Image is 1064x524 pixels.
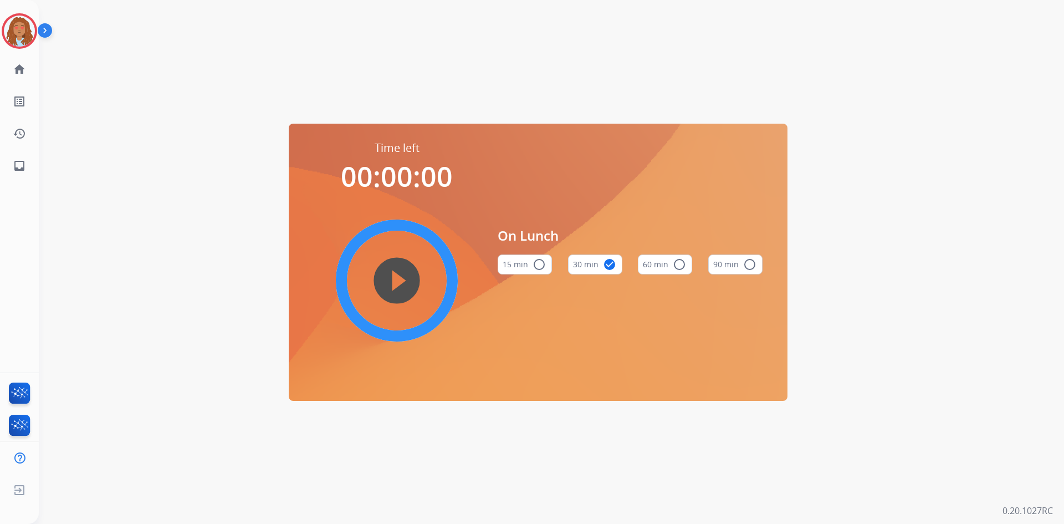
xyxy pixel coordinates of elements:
mat-icon: history [13,127,26,140]
span: Time left [375,140,420,156]
button: 15 min [498,255,552,274]
mat-icon: home [13,63,26,76]
button: 60 min [638,255,692,274]
mat-icon: radio_button_unchecked [673,258,686,271]
span: On Lunch [498,226,763,246]
mat-icon: play_circle_filled [390,274,403,287]
mat-icon: list_alt [13,95,26,108]
mat-icon: radio_button_unchecked [743,258,756,271]
mat-icon: check_circle [603,258,616,271]
p: 0.20.1027RC [1002,504,1053,517]
mat-icon: inbox [13,159,26,172]
span: 00:00:00 [341,157,453,195]
img: avatar [4,16,35,47]
mat-icon: radio_button_unchecked [533,258,546,271]
button: 90 min [708,255,763,274]
button: 30 min [568,255,622,274]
